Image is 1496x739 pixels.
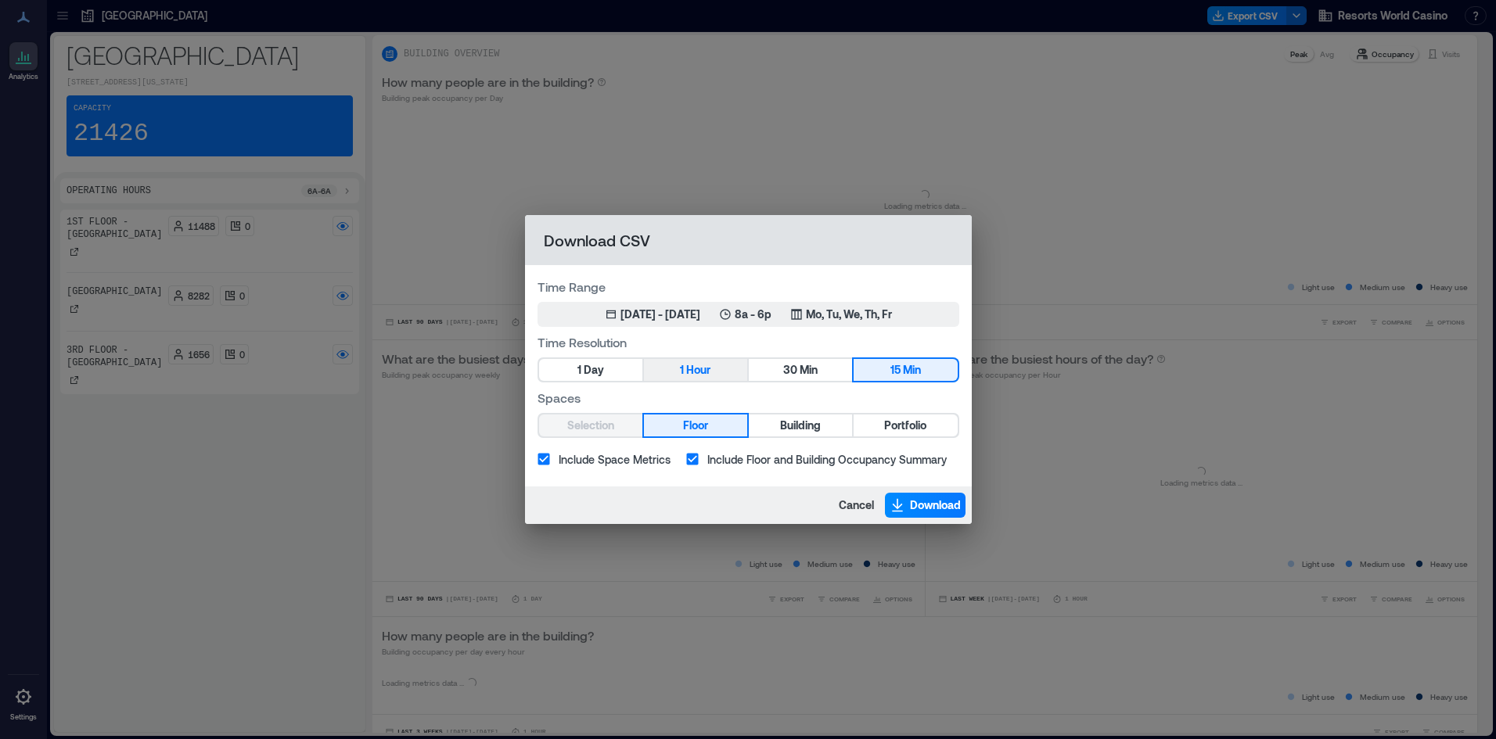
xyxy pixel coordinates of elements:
span: Min [800,361,818,380]
button: Portfolio [854,414,957,436]
button: 30 Min [749,359,852,381]
button: 15 Min [854,359,957,381]
span: 15 [890,361,901,380]
label: Time Resolution [538,333,959,351]
button: Building [749,414,852,436]
span: Include Space Metrics [559,451,671,468]
p: 8a - 6p [735,307,771,322]
span: 1 [577,361,581,380]
div: [DATE] - [DATE] [620,307,700,322]
span: Building [780,416,821,436]
p: Mo, Tu, We, Th, Fr [806,307,892,322]
span: Min [903,361,921,380]
span: Portfolio [884,416,926,436]
button: 1 Hour [644,359,747,381]
span: Hour [686,361,710,380]
label: Spaces [538,389,959,407]
span: Include Floor and Building Occupancy Summary [707,451,947,468]
span: 1 [680,361,684,380]
span: Floor [683,416,708,436]
h2: Download CSV [525,215,972,265]
span: Download [910,497,961,513]
button: [DATE] - [DATE]8a - 6pMo, Tu, We, Th, Fr [538,302,959,327]
span: Day [584,361,604,380]
label: Time Range [538,278,959,296]
button: Download [885,493,966,518]
span: Cancel [839,497,874,513]
span: 30 [783,361,797,380]
button: Cancel [834,493,879,518]
button: Floor [644,414,747,436]
button: 1 Day [539,359,642,381]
